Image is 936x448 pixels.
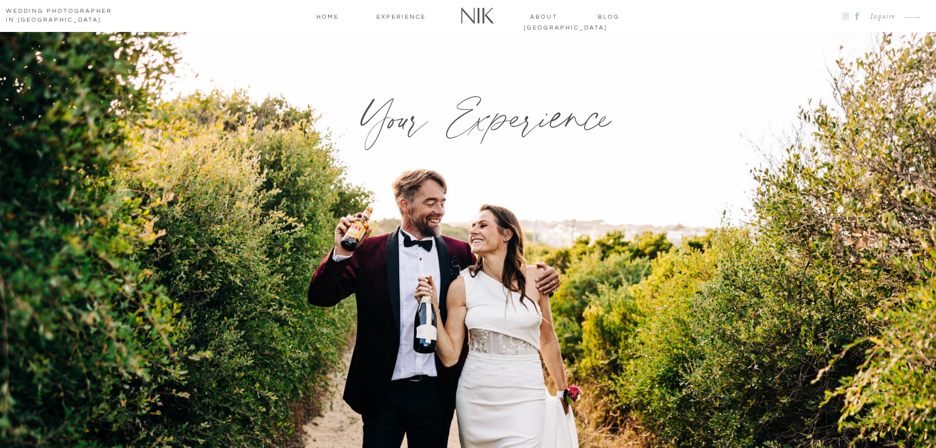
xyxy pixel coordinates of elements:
h1: wedding photographer in [GEOGRAPHIC_DATA] [6,7,122,26]
a: Nik [455,3,500,29]
h1: Your Experience [355,84,615,155]
a: about [GEOGRAPHIC_DATA] [524,12,565,21]
a: Experience [372,12,430,21]
a: Inquire [862,10,895,24]
a: wedding photographerin [GEOGRAPHIC_DATA] [6,7,122,26]
a: blog [589,12,629,21]
a: home [308,12,347,21]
